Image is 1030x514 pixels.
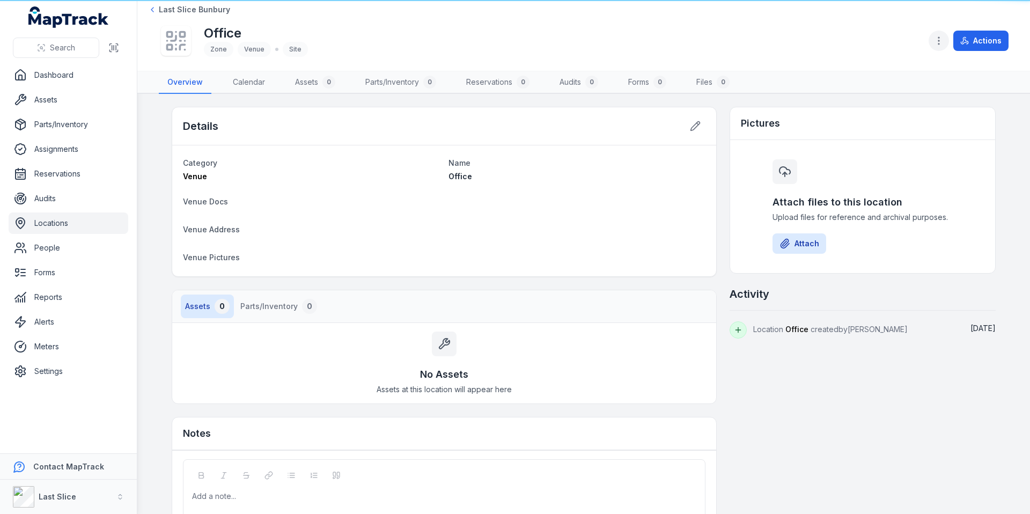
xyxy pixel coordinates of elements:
h3: Attach files to this location [772,195,953,210]
a: Audits [9,188,128,209]
div: 0 [322,76,335,89]
a: Assignments [9,138,128,160]
a: People [9,237,128,259]
a: Calendar [224,71,274,94]
span: Name [448,158,470,167]
span: Venue Pictures [183,253,240,262]
div: 0 [717,76,730,89]
h3: Pictures [741,116,780,131]
span: Assets at this location will appear here [377,384,512,395]
div: Zone [204,42,233,57]
a: Files0 [688,71,738,94]
div: 0 [423,76,436,89]
span: [DATE] [970,324,996,333]
a: Parts/Inventory [9,114,128,135]
strong: Contact MapTrack [33,462,104,471]
a: Assets [9,89,128,111]
a: Meters [9,336,128,357]
button: Assets0 [181,295,234,318]
h2: Details [183,119,218,134]
a: Assets0 [286,71,344,94]
div: 0 [302,299,317,314]
span: Venue Address [183,225,240,234]
h1: Office [204,25,308,42]
a: Forms [9,262,128,283]
a: Reservations [9,163,128,185]
div: 0 [585,76,598,89]
button: Parts/Inventory0 [236,295,321,318]
a: Reports [9,287,128,308]
span: Category [183,158,217,167]
div: Site [283,42,308,57]
span: Venue [244,45,264,53]
span: Search [50,42,75,53]
h2: Activity [730,287,769,302]
div: 0 [653,76,666,89]
a: Overview [159,71,211,94]
span: Office [785,325,808,334]
button: Search [13,38,99,58]
div: 0 [215,299,230,314]
a: Dashboard [9,64,128,86]
a: Last Slice Bunbury [148,4,230,15]
span: Office [448,172,472,181]
a: Parts/Inventory0 [357,71,445,94]
span: Venue [183,172,207,181]
span: Venue Docs [183,197,228,206]
a: Forms0 [620,71,675,94]
h3: No Assets [420,367,468,382]
button: Attach [772,233,826,254]
button: Actions [953,31,1009,51]
a: Settings [9,361,128,382]
time: 06/10/2025, 3:18:40 pm [970,324,996,333]
a: Alerts [9,311,128,333]
span: Last Slice Bunbury [159,4,230,15]
strong: Last Slice [39,492,76,501]
a: Reservations0 [458,71,538,94]
span: Upload files for reference and archival purposes. [772,212,953,223]
span: Location created by [PERSON_NAME] [753,325,908,334]
h3: Notes [183,426,211,441]
div: 0 [517,76,529,89]
a: Locations [9,212,128,234]
a: Audits0 [551,71,607,94]
a: MapTrack [28,6,109,28]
